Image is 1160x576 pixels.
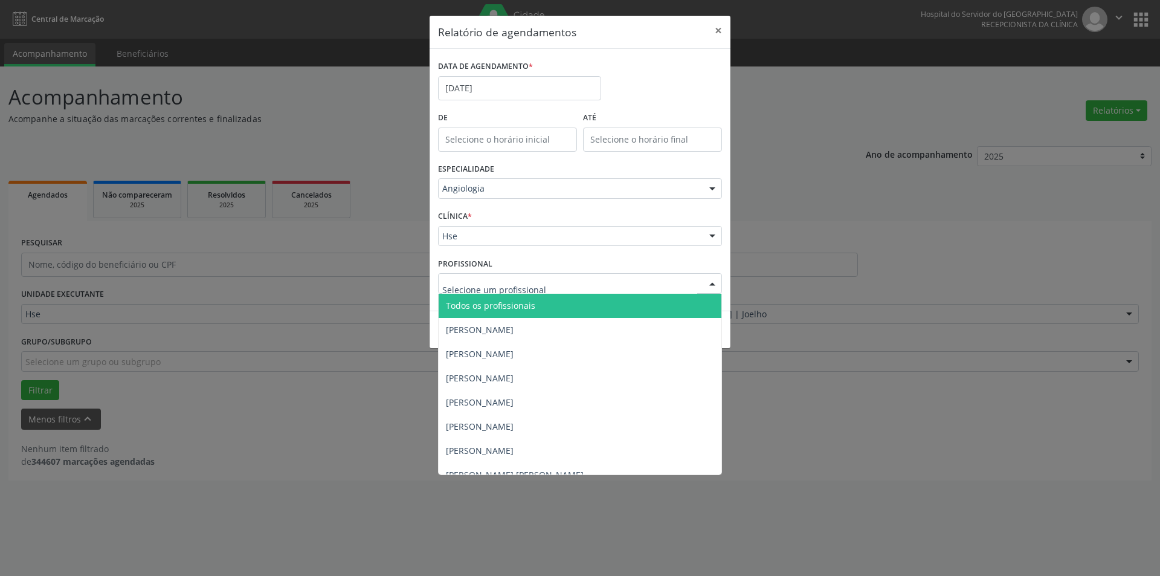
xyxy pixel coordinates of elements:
span: Angiologia [442,183,697,195]
input: Selecione o horário final [583,128,722,152]
input: Selecione o horário inicial [438,128,577,152]
label: ATÉ [583,109,722,128]
span: [PERSON_NAME] [446,396,514,408]
label: ESPECIALIDADE [438,160,494,179]
h5: Relatório de agendamentos [438,24,576,40]
span: [PERSON_NAME] [446,445,514,456]
span: [PERSON_NAME] [446,372,514,384]
span: [PERSON_NAME] [446,348,514,360]
span: Todos os profissionais [446,300,535,311]
span: [PERSON_NAME] [PERSON_NAME] [446,469,584,481]
input: Selecione uma data ou intervalo [438,76,601,100]
input: Selecione um profissional [442,277,697,302]
label: De [438,109,577,128]
label: CLÍNICA [438,207,472,226]
span: Hse [442,230,697,242]
span: [PERSON_NAME] [446,324,514,335]
label: DATA DE AGENDAMENTO [438,57,533,76]
button: Close [706,16,730,45]
label: PROFISSIONAL [438,254,492,273]
span: [PERSON_NAME] [446,421,514,432]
